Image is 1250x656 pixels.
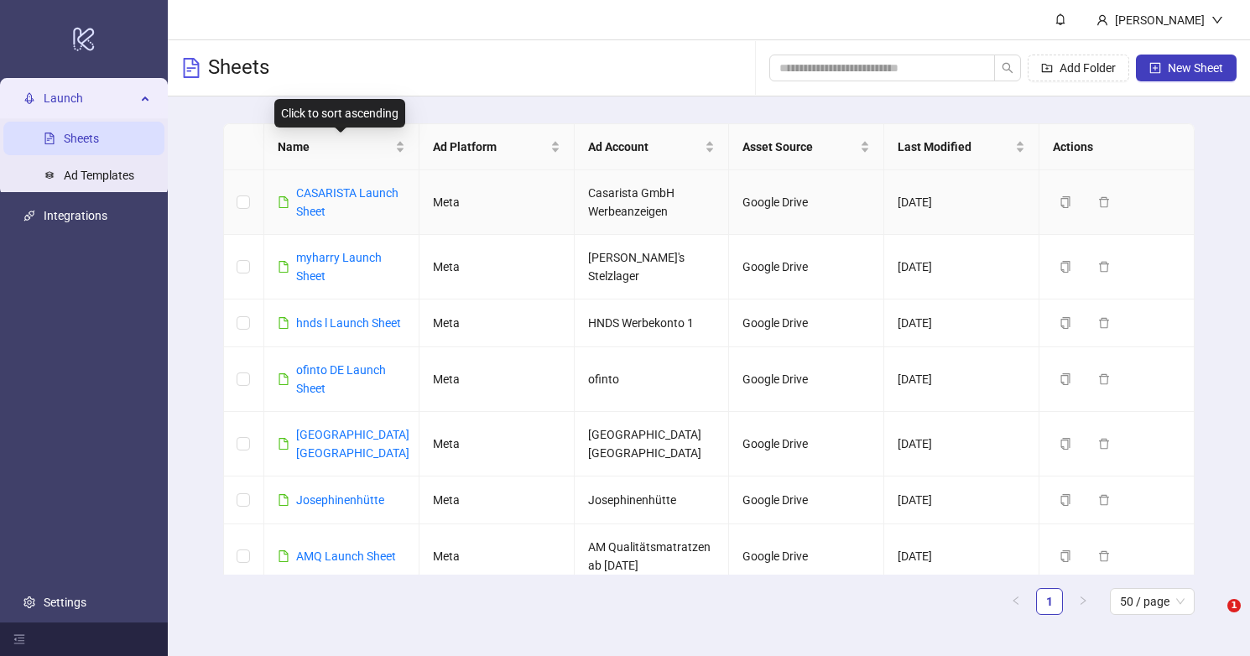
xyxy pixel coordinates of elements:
span: file [278,317,289,329]
span: plus-square [1149,62,1161,74]
span: file-text [181,58,201,78]
td: Meta [419,347,575,412]
span: delete [1098,261,1110,273]
span: down [1211,14,1223,26]
td: [DATE] [884,412,1039,476]
button: left [1003,588,1029,615]
span: file [278,438,289,450]
iframe: Intercom live chat [1193,599,1233,639]
td: Google Drive [729,235,884,299]
span: copy [1060,261,1071,273]
td: ofinto [575,347,730,412]
button: right [1070,588,1096,615]
th: Asset Source [729,124,884,170]
span: copy [1060,494,1071,506]
span: menu-fold [13,633,25,645]
div: [PERSON_NAME] [1108,11,1211,29]
a: AMQ Launch Sheet [296,549,396,563]
td: [DATE] [884,235,1039,299]
td: AM Qualitätsmatratzen ab [DATE] [575,524,730,589]
span: delete [1098,317,1110,329]
li: Next Page [1070,588,1096,615]
li: 1 [1036,588,1063,615]
td: Casarista GmbH Werbeanzeigen [575,170,730,235]
span: Add Folder [1060,61,1116,75]
a: ofinto DE Launch Sheet [296,363,386,395]
span: Launch [44,81,136,115]
td: Google Drive [729,412,884,476]
span: left [1011,596,1021,606]
td: [DATE] [884,347,1039,412]
span: file [278,373,289,385]
td: Josephinenhütte [575,476,730,524]
a: Integrations [44,209,107,222]
span: Asset Source [742,138,857,156]
td: Google Drive [729,524,884,589]
span: Last Modified [898,138,1012,156]
span: New Sheet [1168,61,1223,75]
a: Sheets [64,132,99,145]
li: Previous Page [1003,588,1029,615]
span: copy [1060,550,1071,562]
span: delete [1098,494,1110,506]
span: copy [1060,373,1071,385]
span: search [1002,62,1013,74]
td: Meta [419,412,575,476]
span: delete [1098,373,1110,385]
th: Last Modified [884,124,1039,170]
td: Meta [419,235,575,299]
span: Name [278,138,392,156]
a: CASARISTA Launch Sheet [296,186,398,218]
td: Meta [419,524,575,589]
button: New Sheet [1136,55,1237,81]
span: delete [1098,550,1110,562]
td: [DATE] [884,170,1039,235]
th: Ad Account [575,124,730,170]
a: Josephinenhütte [296,493,384,507]
td: [DATE] [884,476,1039,524]
h3: Sheets [208,55,269,81]
td: Google Drive [729,299,884,347]
span: delete [1098,196,1110,208]
span: rocket [23,92,35,104]
a: Settings [44,596,86,609]
span: user [1096,14,1108,26]
td: Google Drive [729,476,884,524]
a: Ad Templates [64,169,134,182]
span: copy [1060,438,1071,450]
a: myharry Launch Sheet [296,251,382,283]
td: Meta [419,476,575,524]
span: bell [1055,13,1066,25]
td: [PERSON_NAME]'s Stelzlager [575,235,730,299]
span: 50 / page [1120,589,1185,614]
td: [DATE] [884,524,1039,589]
a: 1 [1037,589,1062,614]
button: Add Folder [1028,55,1129,81]
span: file [278,494,289,506]
th: Ad Platform [419,124,575,170]
span: file [278,196,289,208]
th: Actions [1039,124,1195,170]
span: file [278,550,289,562]
td: HNDS Werbekonto 1 [575,299,730,347]
span: 1 [1227,599,1241,612]
td: [DATE] [884,299,1039,347]
span: Ad Account [588,138,702,156]
td: [GEOGRAPHIC_DATA] [GEOGRAPHIC_DATA] [575,412,730,476]
td: Meta [419,170,575,235]
a: [GEOGRAPHIC_DATA] [GEOGRAPHIC_DATA] [296,428,409,460]
span: right [1078,596,1088,606]
span: Ad Platform [433,138,547,156]
span: copy [1060,196,1071,208]
a: hnds l Launch Sheet [296,316,401,330]
div: Page Size [1110,588,1195,615]
span: folder-add [1041,62,1053,74]
div: Click to sort ascending [274,99,405,128]
span: file [278,261,289,273]
td: Meta [419,299,575,347]
td: Google Drive [729,170,884,235]
th: Name [264,124,419,170]
span: copy [1060,317,1071,329]
td: Google Drive [729,347,884,412]
span: delete [1098,438,1110,450]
